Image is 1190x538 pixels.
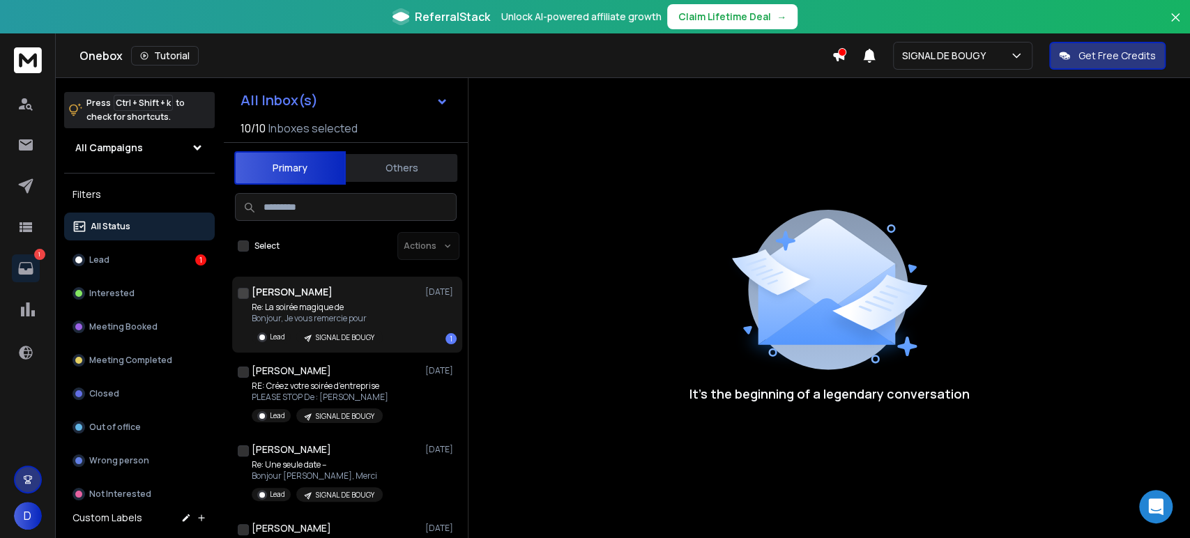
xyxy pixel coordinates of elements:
[64,413,215,441] button: Out of office
[64,185,215,204] h3: Filters
[241,93,318,107] h1: All Inbox(s)
[254,240,280,252] label: Select
[777,10,786,24] span: →
[252,443,331,456] h1: [PERSON_NAME]
[689,384,970,403] p: It’s the beginning of a legendary conversation
[252,392,388,403] p: PLEASE STOP De : [PERSON_NAME]
[346,153,457,183] button: Others
[252,521,331,535] h1: [PERSON_NAME]
[89,321,158,332] p: Meeting Booked
[89,355,172,366] p: Meeting Completed
[64,380,215,408] button: Closed
[425,286,457,298] p: [DATE]
[131,46,199,66] button: Tutorial
[252,285,333,299] h1: [PERSON_NAME]
[316,332,374,343] p: SIGNAL DE BOUGY
[252,364,331,378] h1: [PERSON_NAME]
[89,422,141,433] p: Out of office
[1049,42,1166,70] button: Get Free Credits
[89,254,109,266] p: Lead
[64,480,215,508] button: Not Interested
[1166,8,1184,42] button: Close banner
[316,490,374,500] p: SIGNAL DE BOUGY
[252,381,388,392] p: RE: Créez votre soirée d’entreprise
[195,254,206,266] div: 1
[14,502,42,530] button: D
[89,489,151,500] p: Not Interested
[1139,490,1173,523] div: Open Intercom Messenger
[89,455,149,466] p: Wrong person
[241,120,266,137] span: 10 / 10
[268,120,358,137] h3: Inboxes selected
[64,213,215,240] button: All Status
[64,313,215,341] button: Meeting Booked
[252,302,383,313] p: Re: La soirée magique de
[1078,49,1156,63] p: Get Free Credits
[252,459,383,470] p: Re: Une seule date –
[501,10,662,24] p: Unlock AI-powered affiliate growth
[91,221,130,232] p: All Status
[252,470,383,482] p: Bonjour [PERSON_NAME], Merci
[229,86,459,114] button: All Inbox(s)
[316,411,374,422] p: SIGNAL DE BOUGY
[270,410,285,421] p: Lead
[64,346,215,374] button: Meeting Completed
[64,246,215,274] button: Lead1
[425,523,457,534] p: [DATE]
[64,134,215,162] button: All Campaigns
[270,332,285,342] p: Lead
[415,8,490,25] span: ReferralStack
[73,511,142,525] h3: Custom Labels
[64,447,215,475] button: Wrong person
[445,333,457,344] div: 1
[12,254,40,282] a: 1
[89,388,119,399] p: Closed
[667,4,798,29] button: Claim Lifetime Deal→
[270,489,285,500] p: Lead
[252,313,383,324] p: Bonjour, Je vous remercie pour
[425,444,457,455] p: [DATE]
[234,151,346,185] button: Primary
[89,288,135,299] p: Interested
[34,249,45,260] p: 1
[75,141,143,155] h1: All Campaigns
[114,95,173,111] span: Ctrl + Shift + k
[79,46,832,66] div: Onebox
[425,365,457,376] p: [DATE]
[86,96,185,124] p: Press to check for shortcuts.
[64,279,215,307] button: Interested
[902,49,991,63] p: SIGNAL DE BOUGY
